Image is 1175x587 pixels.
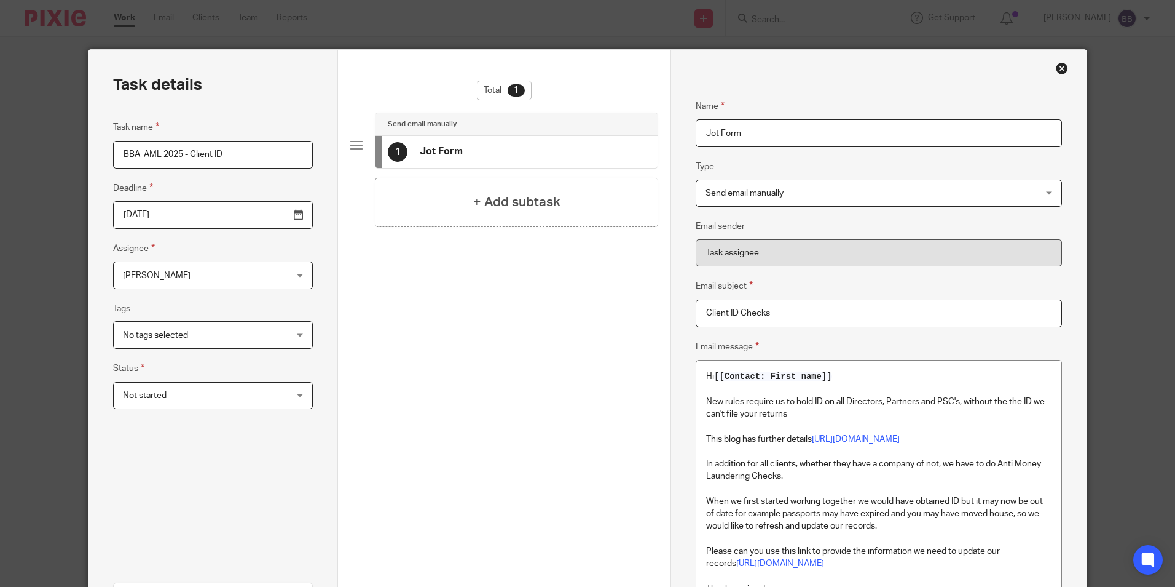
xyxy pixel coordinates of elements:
label: Email subject [696,279,753,293]
span: [PERSON_NAME] [123,271,191,280]
p: New rules require us to hold ID on all Directors, Partners and PSC's, without the the ID we can't... [706,396,1051,421]
p: Hi [706,370,1051,383]
div: 1 [388,142,407,162]
label: Tags [113,303,130,315]
div: 1 [508,84,525,97]
input: Pick a date [113,201,313,229]
input: Task name [113,141,313,169]
label: Name [696,99,725,113]
div: Total [477,81,532,100]
a: [URL][DOMAIN_NAME] [736,559,824,568]
span: No tags selected [123,331,188,340]
label: Status [113,361,144,375]
h4: + Add subtask [473,193,560,212]
h2: Task details [113,74,202,95]
h4: Jot Form [420,145,463,158]
label: Assignee [113,241,155,255]
h4: Send email manually [388,119,457,129]
span: [[Contact: First name]] [714,372,831,381]
label: Email sender [696,220,745,233]
label: Deadline [113,181,153,195]
span: Send email manually [705,189,784,198]
label: Email message [696,340,759,354]
input: Subject [696,300,1061,327]
label: Task name [113,120,159,134]
label: Type [696,161,714,173]
p: Please can you use this link to provide the information we need to update our records [706,545,1051,570]
span: Not started [123,391,167,400]
div: Close this dialog window [1056,62,1068,74]
p: In addition for all clients, whether they have a company of not, we have to do Anti Money Launder... [706,458,1051,483]
a: [URL][DOMAIN_NAME] [812,435,900,444]
p: When we first started working together we would have obtained ID but it may now be out of date fo... [706,495,1051,533]
p: This blog has further details [706,433,1051,445]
